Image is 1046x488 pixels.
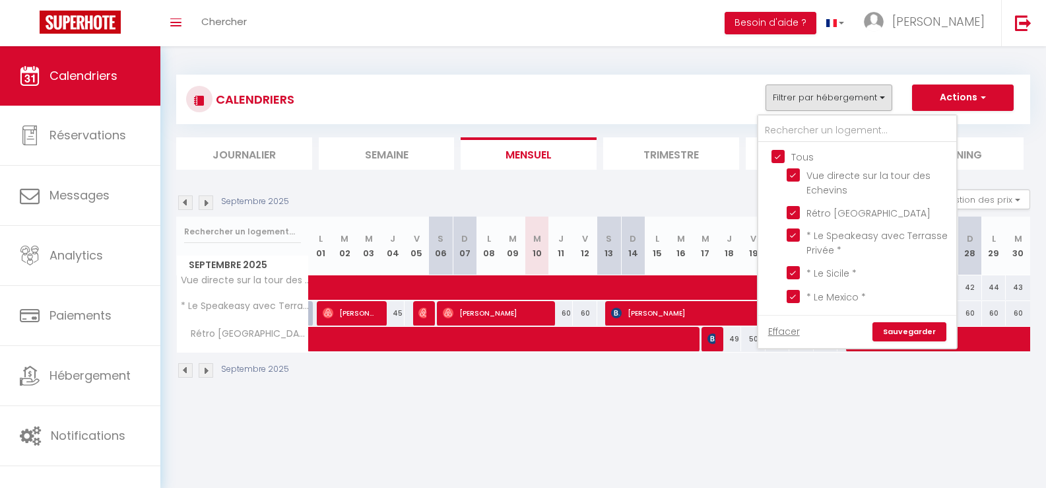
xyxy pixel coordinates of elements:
abbr: L [655,232,659,245]
span: Messages [49,187,110,203]
th: 19 [741,217,765,275]
th: 28 [958,217,981,275]
div: 60 [958,301,981,326]
span: [PERSON_NAME] [323,300,378,326]
abbr: S [438,232,443,245]
th: 18 [717,217,741,275]
img: logout [1015,15,1031,31]
span: Paiements [49,307,112,324]
div: 44 [982,275,1006,300]
div: 60 [549,301,573,326]
div: 60 [1006,301,1030,326]
abbr: J [390,232,395,245]
div: 60 [982,301,1006,326]
th: 14 [621,217,645,275]
span: * Le Speakeasy avec Terrasse Privée * [806,229,948,257]
div: 60 [573,301,597,326]
li: Trimestre [603,137,739,170]
p: Septembre 2025 [221,363,289,376]
span: [PERSON_NAME] [892,13,985,30]
span: Vue directe sur la tour des Echevins [179,275,311,285]
abbr: D [461,232,468,245]
th: 15 [645,217,669,275]
abbr: M [1014,232,1022,245]
span: [PERSON_NAME] [707,326,715,351]
img: Super Booking [40,11,121,34]
button: Filtrer par hébergement [766,85,892,111]
li: Journalier [176,137,312,170]
span: * Le Speakeasy avec Terrasse Privée * [179,301,311,311]
span: Vue directe sur la tour des Echevins [806,169,931,197]
abbr: J [727,232,732,245]
th: 12 [573,217,597,275]
span: Chercher [201,15,247,28]
div: 45 [381,301,405,326]
img: ... [864,12,884,32]
th: 16 [669,217,693,275]
span: [PERSON_NAME] [611,300,762,326]
a: Effacer [768,324,800,339]
abbr: V [414,232,420,245]
li: Semaine [319,137,455,170]
th: 09 [501,217,525,275]
span: Septembre 2025 [177,256,308,275]
th: 13 [597,217,621,275]
span: Notifications [51,427,125,444]
abbr: L [992,232,996,245]
span: Réservations [49,127,126,143]
abbr: M [365,232,373,245]
input: Rechercher un logement... [184,220,301,244]
th: 02 [333,217,356,275]
th: 04 [381,217,405,275]
abbr: D [967,232,973,245]
th: 07 [453,217,476,275]
th: 11 [549,217,573,275]
li: Mensuel [461,137,597,170]
button: Besoin d'aide ? [725,12,816,34]
a: Sauvegarder [872,322,946,342]
div: 43 [1006,275,1030,300]
span: * Le Mexico * [806,291,866,304]
th: 08 [477,217,501,275]
th: 30 [1006,217,1030,275]
abbr: M [702,232,709,245]
abbr: L [487,232,491,245]
abbr: S [606,232,612,245]
button: Gestion des prix [932,190,1030,209]
abbr: M [533,232,541,245]
abbr: M [341,232,348,245]
abbr: L [319,232,323,245]
th: 17 [694,217,717,275]
abbr: V [582,232,588,245]
abbr: D [630,232,636,245]
span: Rétro [GEOGRAPHIC_DATA] [179,327,311,341]
abbr: V [750,232,756,245]
h3: CALENDRIERS [212,85,294,114]
th: 10 [525,217,548,275]
th: 05 [405,217,428,275]
th: 01 [309,217,333,275]
input: Rechercher un logement... [758,119,956,143]
button: Actions [912,85,1014,111]
li: Tâches [746,137,882,170]
th: 29 [982,217,1006,275]
span: [PERSON_NAME] [418,300,426,326]
th: 06 [429,217,453,275]
div: Filtrer par hébergement [757,114,958,349]
abbr: M [509,232,517,245]
span: Hébergement [49,367,131,384]
button: Ouvrir le widget de chat LiveChat [11,5,50,45]
th: 03 [356,217,380,275]
span: Analytics [49,247,103,263]
abbr: J [558,232,564,245]
abbr: M [677,232,685,245]
span: [PERSON_NAME] [443,300,546,326]
p: Septembre 2025 [221,195,289,208]
span: Calendriers [49,67,117,84]
div: 42 [958,275,981,300]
